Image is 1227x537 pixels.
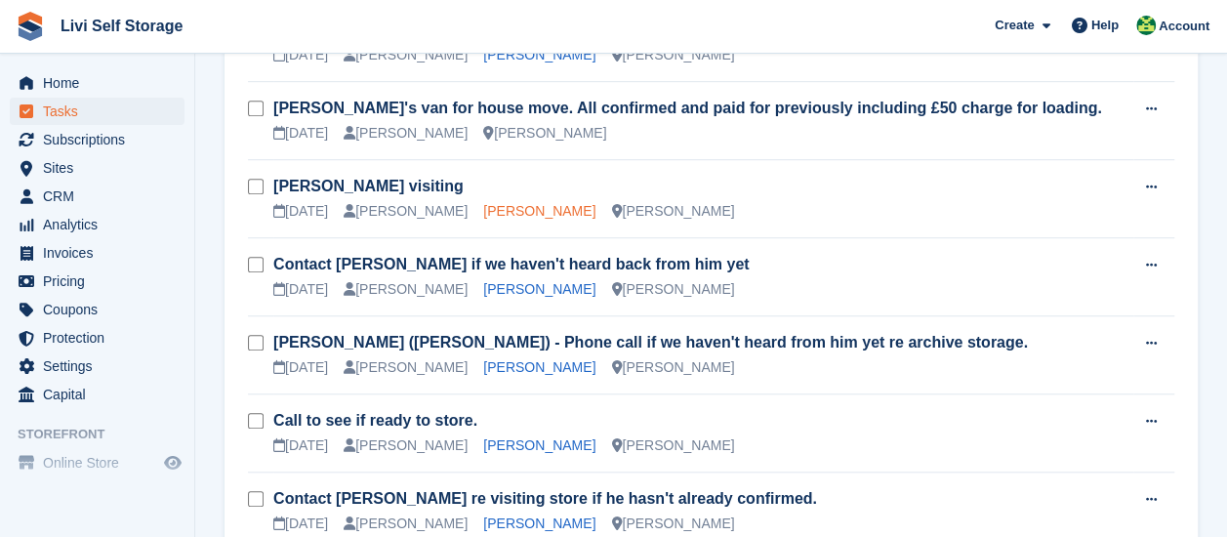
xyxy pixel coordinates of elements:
a: [PERSON_NAME] [483,516,595,531]
span: Create [995,16,1034,35]
a: menu [10,324,184,351]
div: [PERSON_NAME] [611,45,734,65]
span: Settings [43,352,160,380]
a: [PERSON_NAME] [483,359,595,375]
div: [PERSON_NAME] [611,201,734,222]
div: [DATE] [273,201,328,222]
span: Analytics [43,211,160,238]
span: Pricing [43,268,160,295]
span: Coupons [43,296,160,323]
span: Online Store [43,449,160,476]
a: menu [10,211,184,238]
div: [PERSON_NAME] [344,357,468,378]
div: [PERSON_NAME] [483,123,606,144]
div: [PERSON_NAME] [611,279,734,300]
div: [PERSON_NAME] [344,123,468,144]
a: menu [10,352,184,380]
a: menu [10,449,184,476]
div: [PERSON_NAME] [344,45,468,65]
span: Tasks [43,98,160,125]
span: Home [43,69,160,97]
span: Invoices [43,239,160,267]
a: [PERSON_NAME] [483,437,595,453]
a: menu [10,98,184,125]
a: menu [10,183,184,210]
div: [PERSON_NAME] [344,201,468,222]
div: [PERSON_NAME] [611,435,734,456]
div: [DATE] [273,279,328,300]
div: [DATE] [273,45,328,65]
div: [PERSON_NAME] [611,357,734,378]
div: [PERSON_NAME] [344,279,468,300]
span: Storefront [18,425,194,444]
span: Protection [43,324,160,351]
div: [PERSON_NAME] [344,514,468,534]
a: menu [10,69,184,97]
a: Contact [PERSON_NAME] re visiting store if he hasn't already confirmed. [273,490,817,507]
span: Help [1091,16,1119,35]
div: [DATE] [273,514,328,534]
div: [DATE] [273,435,328,456]
span: Capital [43,381,160,408]
a: [PERSON_NAME]'s van for house move. All confirmed and paid for previously including £50 charge fo... [273,100,1102,116]
a: menu [10,239,184,267]
a: menu [10,126,184,153]
span: Account [1159,17,1209,36]
img: Alex Handyside [1136,16,1156,35]
a: [PERSON_NAME] ([PERSON_NAME]) - Phone call if we haven't heard from him yet re archive storage. [273,334,1028,351]
span: Sites [43,154,160,182]
span: CRM [43,183,160,210]
a: menu [10,154,184,182]
a: [PERSON_NAME] visiting [273,178,464,194]
a: Call to see if ready to store. [273,412,477,429]
a: menu [10,381,184,408]
a: menu [10,268,184,295]
a: Livi Self Storage [53,10,190,42]
div: [PERSON_NAME] [611,514,734,534]
div: [DATE] [273,123,328,144]
span: Subscriptions [43,126,160,153]
a: [PERSON_NAME] [483,203,595,219]
a: [PERSON_NAME] [483,47,595,62]
img: stora-icon-8386f47178a22dfd0bd8f6a31ec36ba5ce8667c1dd55bd0f319d3a0aa187defe.svg [16,12,45,41]
a: Preview store [161,451,184,475]
div: [DATE] [273,357,328,378]
div: [PERSON_NAME] [344,435,468,456]
a: Contact [PERSON_NAME] if we haven't heard back from him yet [273,256,749,272]
a: [PERSON_NAME] [483,281,595,297]
a: menu [10,296,184,323]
